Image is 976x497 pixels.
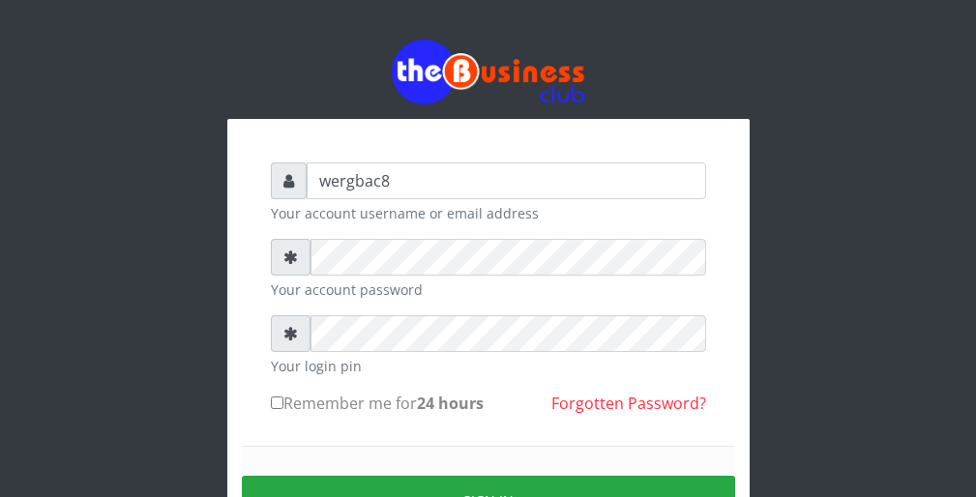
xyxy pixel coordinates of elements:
[551,393,706,414] a: Forgotten Password?
[417,393,484,414] b: 24 hours
[307,162,706,199] input: Username or email address
[271,203,706,223] small: Your account username or email address
[271,356,706,376] small: Your login pin
[271,392,484,415] label: Remember me for
[271,279,706,300] small: Your account password
[271,396,283,409] input: Remember me for24 hours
